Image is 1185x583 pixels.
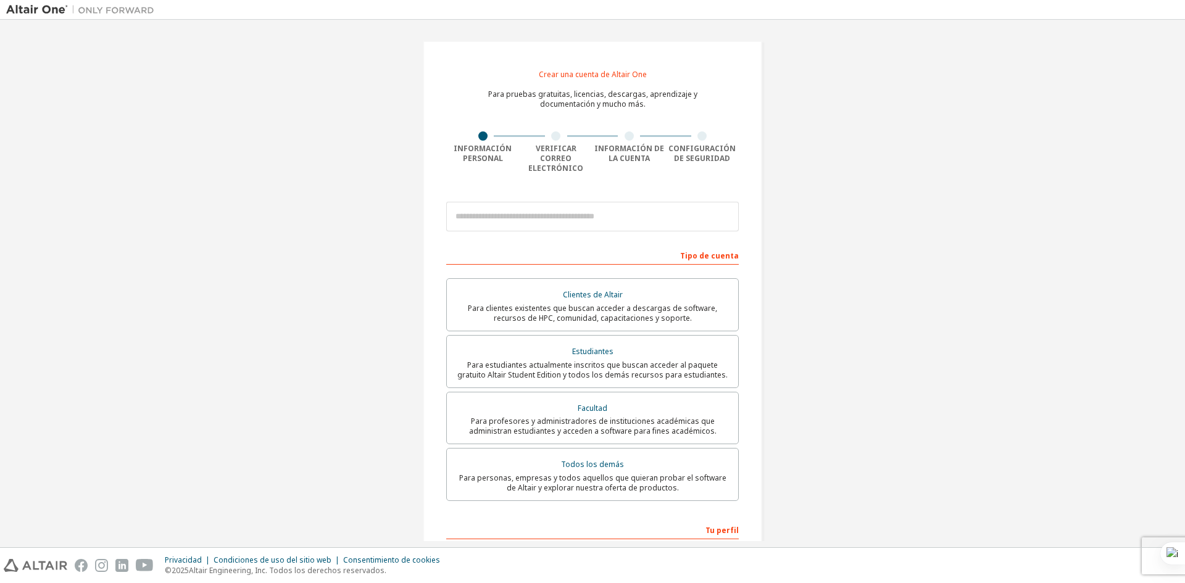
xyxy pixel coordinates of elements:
font: Clientes de Altair [563,289,623,300]
img: altair_logo.svg [4,559,67,572]
font: Para personas, empresas y todos aquellos que quieran probar el software de Altair y explorar nues... [459,473,726,493]
img: youtube.svg [136,559,154,572]
font: Configuración de seguridad [668,143,736,163]
font: Todos los demás [561,459,624,469]
font: Información personal [454,143,512,163]
img: linkedin.svg [115,559,128,572]
font: © [165,565,172,576]
font: Para clientes existentes que buscan acceder a descargas de software, recursos de HPC, comunidad, ... [468,303,717,323]
font: Crear una cuenta de Altair One [539,69,647,80]
font: Tu perfil [705,525,739,535]
font: Verificar correo electrónico [528,143,583,173]
font: Altair Engineering, Inc. Todos los derechos reservados. [189,565,386,576]
font: 2025 [172,565,189,576]
font: Facultad [578,403,607,413]
font: documentación y mucho más. [540,99,646,109]
img: Altair Uno [6,4,160,16]
img: instagram.svg [95,559,108,572]
font: Estudiantes [572,346,613,357]
font: Información de la cuenta [594,143,664,163]
font: Privacidad [165,555,202,565]
font: Para pruebas gratuitas, licencias, descargas, aprendizaje y [488,89,697,99]
font: Tipo de cuenta [680,250,739,261]
font: Para profesores y administradores de instituciones académicas que administran estudiantes y acced... [469,416,717,436]
img: facebook.svg [75,559,88,572]
font: Consentimiento de cookies [343,555,440,565]
font: Para estudiantes actualmente inscritos que buscan acceder al paquete gratuito Altair Student Edit... [457,360,728,380]
font: Condiciones de uso del sitio web [214,555,331,565]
